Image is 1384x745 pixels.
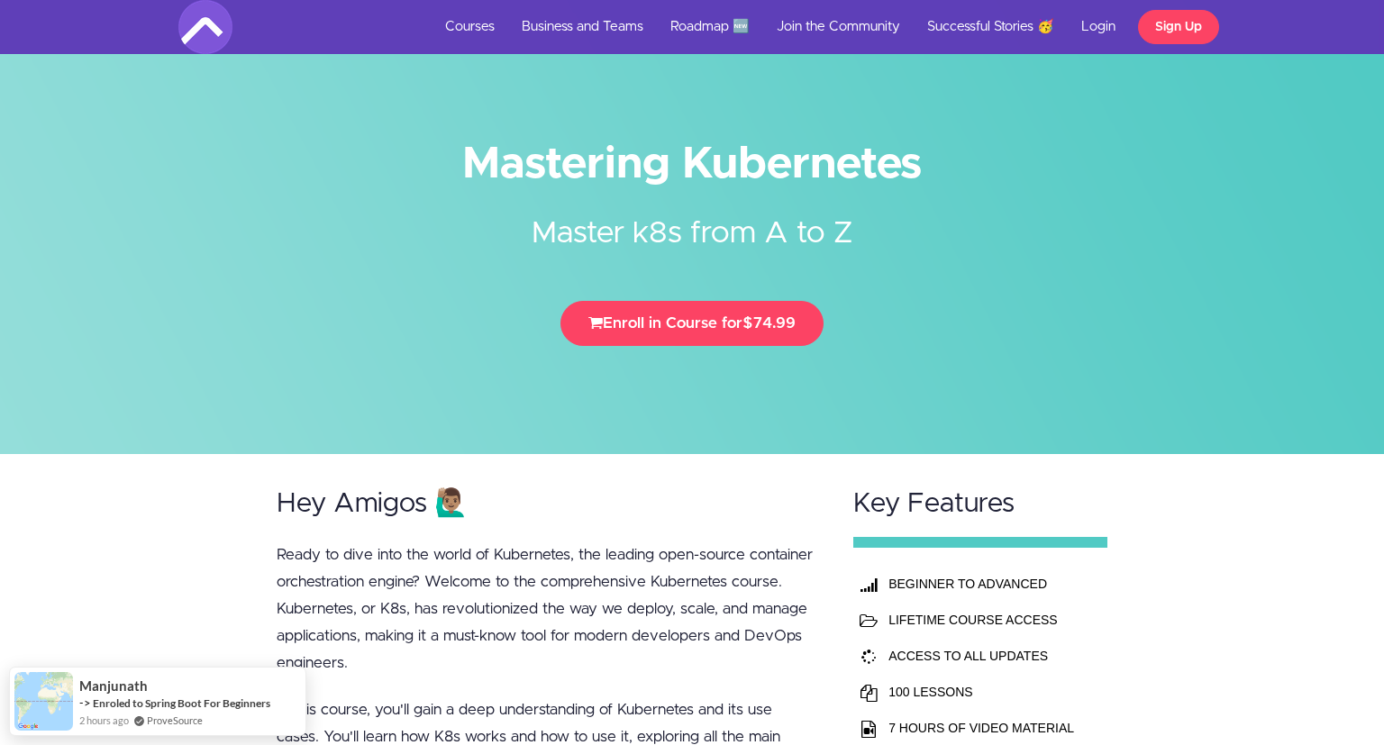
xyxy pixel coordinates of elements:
[560,301,824,346] button: Enroll in Course for$74.99
[884,674,1097,710] td: 100 LESSONS
[79,678,148,694] span: Manjunath
[742,315,796,331] span: $74.99
[93,696,270,710] a: Enroled to Spring Boot For Beginners
[178,144,1206,185] h1: Mastering Kubernetes
[277,541,819,677] p: Ready to dive into the world of Kubernetes, the leading open-source container orchestration engin...
[277,489,819,519] h2: Hey Amigos 🙋🏽‍♂️
[1138,10,1219,44] a: Sign Up
[79,713,129,728] span: 2 hours ago
[884,566,1097,602] th: BEGINNER TO ADVANCED
[853,489,1107,519] h2: Key Features
[884,602,1097,638] td: LIFETIME COURSE ACCESS
[79,695,91,710] span: ->
[354,185,1030,256] h2: Master k8s from A to Z
[147,713,203,728] a: ProveSource
[14,672,73,731] img: provesource social proof notification image
[884,638,1097,674] td: ACCESS TO ALL UPDATES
